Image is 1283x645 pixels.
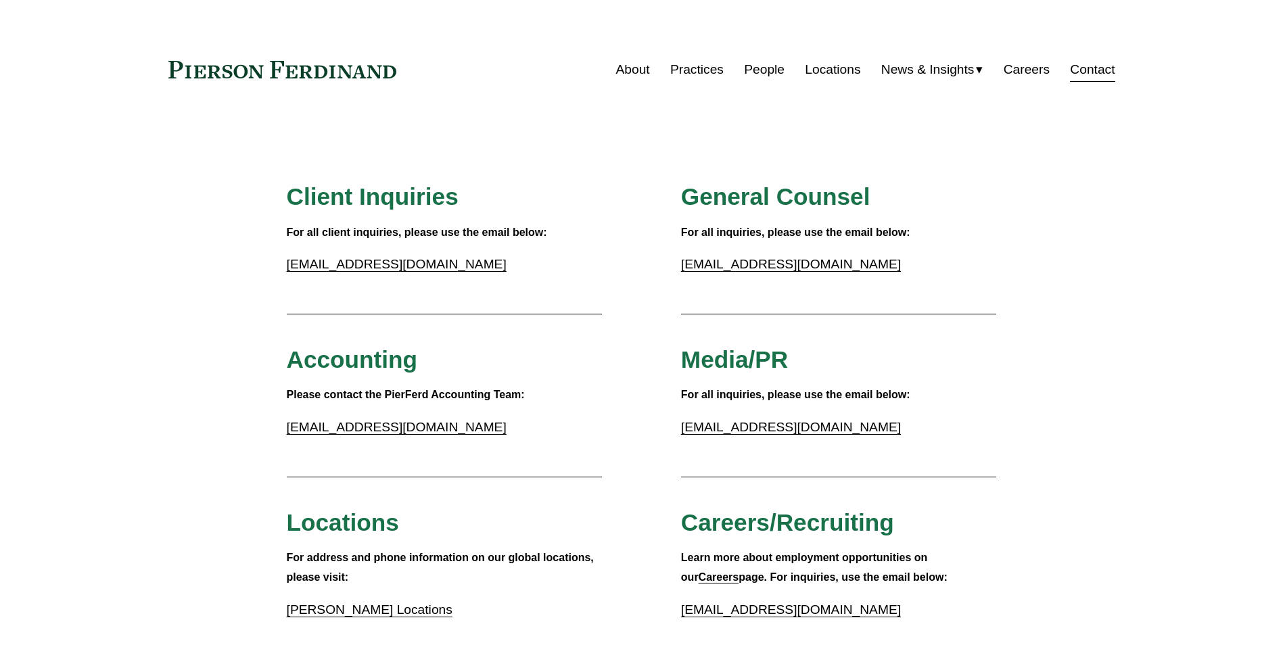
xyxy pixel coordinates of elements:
[287,602,452,617] a: [PERSON_NAME] Locations
[670,57,724,82] a: Practices
[739,571,948,583] strong: page. For inquiries, use the email below:
[287,226,547,238] strong: For all client inquiries, please use the email below:
[881,58,975,82] span: News & Insights
[699,571,739,583] a: Careers
[681,226,910,238] strong: For all inquiries, please use the email below:
[287,183,459,210] span: Client Inquiries
[287,257,507,271] a: [EMAIL_ADDRESS][DOMAIN_NAME]
[681,389,910,400] strong: For all inquiries, please use the email below:
[1004,57,1050,82] a: Careers
[681,420,901,434] a: [EMAIL_ADDRESS][DOMAIN_NAME]
[616,57,650,82] a: About
[744,57,785,82] a: People
[287,509,399,535] span: Locations
[287,389,525,400] strong: Please contact the PierFerd Accounting Team:
[1070,57,1115,82] a: Contact
[881,57,983,82] a: folder dropdown
[681,257,901,271] a: [EMAIL_ADDRESS][DOMAIN_NAME]
[287,420,507,434] a: [EMAIL_ADDRESS][DOMAIN_NAME]
[287,346,418,373] span: Accounting
[681,552,931,583] strong: Learn more about employment opportunities on our
[681,509,894,535] span: Careers/Recruiting
[805,57,860,82] a: Locations
[681,346,788,373] span: Media/PR
[681,183,870,210] span: General Counsel
[287,552,597,583] strong: For address and phone information on our global locations, please visit:
[681,602,901,617] a: [EMAIL_ADDRESS][DOMAIN_NAME]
